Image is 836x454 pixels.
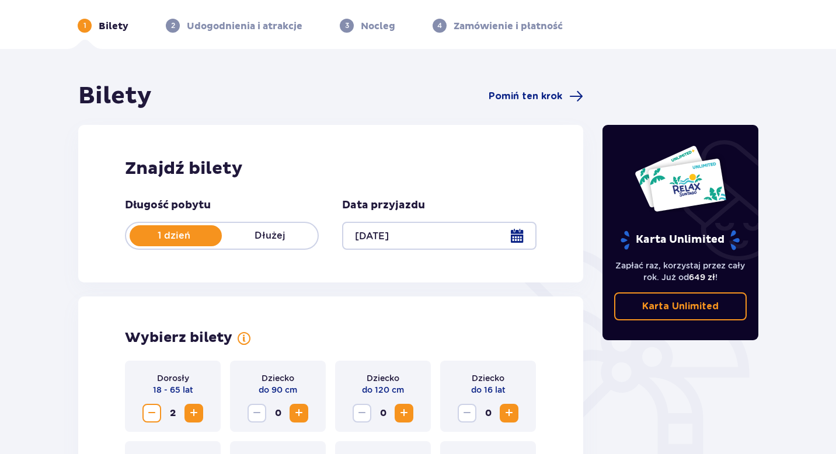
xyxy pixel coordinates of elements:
p: do 120 cm [362,384,404,396]
p: Dziecko [262,372,294,384]
p: do 16 lat [471,384,506,396]
p: Dziecko [367,372,399,384]
p: 4 [437,20,442,31]
p: Dorosły [157,372,189,384]
span: 0 [374,404,392,422]
p: Nocleg [361,20,395,33]
button: Zmniejsz [353,404,371,422]
span: 0 [269,404,287,422]
p: Dziecko [472,372,504,384]
h2: Znajdź bilety [125,158,537,180]
p: Zamówienie i płatność [454,20,563,33]
p: 1 [83,20,86,31]
p: Karta Unlimited [642,300,719,313]
button: Zwiększ [395,404,413,422]
p: Zapłać raz, korzystaj przez cały rok. Już od ! [614,260,747,283]
div: 1Bilety [78,19,128,33]
p: 18 - 65 lat [153,384,193,396]
span: Pomiń ten krok [489,90,562,103]
button: Zmniejsz [248,404,266,422]
a: Karta Unlimited [614,292,747,320]
p: 2 [171,20,175,31]
p: 3 [345,20,349,31]
img: Dwie karty całoroczne do Suntago z napisem 'UNLIMITED RELAX', na białym tle z tropikalnymi liśćmi... [634,145,727,212]
button: Zwiększ [184,404,203,422]
span: 0 [479,404,497,422]
p: do 90 cm [259,384,297,396]
button: Zmniejsz [142,404,161,422]
div: 4Zamówienie i płatność [433,19,563,33]
p: Bilety [99,20,128,33]
button: Zwiększ [290,404,308,422]
span: 2 [163,404,182,422]
p: Data przyjazdu [342,198,425,212]
div: 2Udogodnienia i atrakcje [166,19,302,33]
p: 1 dzień [126,229,222,242]
h1: Bilety [78,82,152,111]
a: Pomiń ten krok [489,89,583,103]
button: Zmniejsz [458,404,476,422]
div: 3Nocleg [340,19,395,33]
h2: Wybierz bilety [125,329,232,347]
p: Karta Unlimited [619,230,741,250]
p: Dłużej [222,229,318,242]
p: Udogodnienia i atrakcje [187,20,302,33]
p: Długość pobytu [125,198,211,212]
span: 649 zł [689,273,715,282]
button: Zwiększ [500,404,518,422]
